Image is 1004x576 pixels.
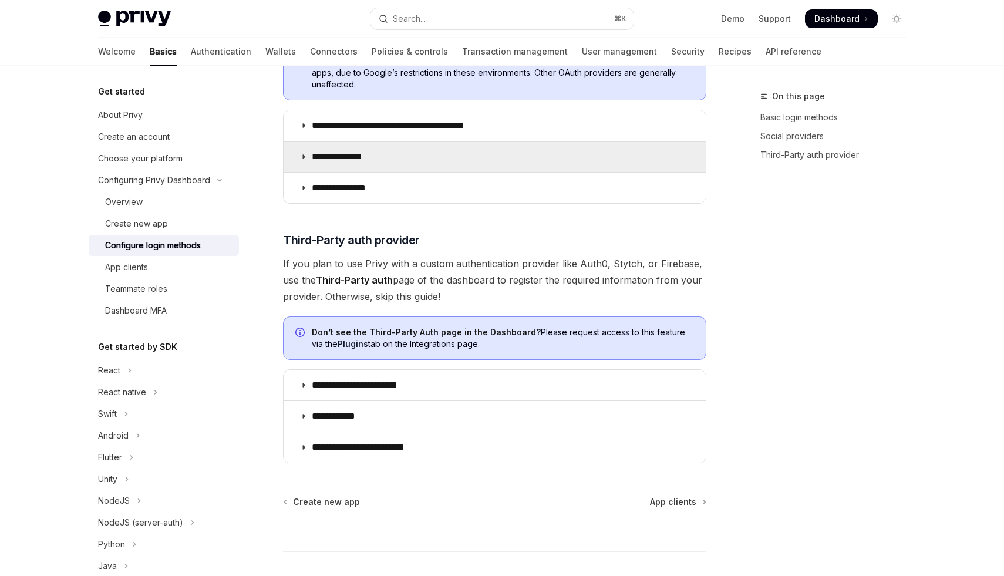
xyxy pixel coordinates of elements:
[393,12,426,26] div: Search...
[105,304,167,318] div: Dashboard MFA
[89,278,239,299] a: Teammate roles
[89,382,239,403] button: Toggle React native section
[721,13,744,25] a: Demo
[89,360,239,381] button: Toggle React section
[89,469,239,490] button: Toggle Unity section
[98,130,170,144] div: Create an account
[650,496,705,508] a: App clients
[814,13,860,25] span: Dashboard
[316,274,393,286] strong: Third-Party auth
[372,38,448,66] a: Policies & controls
[98,429,129,443] div: Android
[370,8,634,29] button: Open search
[462,38,568,66] a: Transaction management
[766,38,821,66] a: API reference
[98,472,117,486] div: Unity
[89,425,239,446] button: Toggle Android section
[98,340,177,354] h5: Get started by SDK
[98,494,130,508] div: NodeJS
[89,512,239,533] button: Toggle NodeJS (server-auth) section
[89,490,239,511] button: Toggle NodeJS section
[98,516,183,530] div: NodeJS (server-auth)
[105,260,148,274] div: App clients
[98,108,143,122] div: About Privy
[89,213,239,234] a: Create new app
[760,146,915,164] a: Third-Party auth provider
[760,108,915,127] a: Basic login methods
[719,38,752,66] a: Recipes
[284,496,360,508] a: Create new app
[650,496,696,508] span: App clients
[582,38,657,66] a: User management
[98,407,117,421] div: Swift
[98,385,146,399] div: React native
[98,151,183,166] div: Choose your platform
[310,38,358,66] a: Connectors
[89,403,239,425] button: Toggle Swift section
[614,14,626,23] span: ⌘ K
[98,363,120,378] div: React
[265,38,296,66] a: Wallets
[887,9,906,28] button: Toggle dark mode
[89,235,239,256] a: Configure login methods
[312,327,541,337] strong: Don’t see the Third-Party Auth page in the Dashboard?
[671,38,705,66] a: Security
[105,282,167,296] div: Teammate roles
[98,173,210,187] div: Configuring Privy Dashboard
[98,559,117,573] div: Java
[98,537,125,551] div: Python
[98,450,122,464] div: Flutter
[98,85,145,99] h5: Get started
[89,257,239,278] a: App clients
[759,13,791,25] a: Support
[150,38,177,66] a: Basics
[293,496,360,508] span: Create new app
[312,326,694,350] span: Please request access to this feature via the tab on the Integrations page.
[89,170,239,191] button: Toggle Configuring Privy Dashboard section
[89,300,239,321] a: Dashboard MFA
[191,38,251,66] a: Authentication
[105,238,201,252] div: Configure login methods
[98,11,171,27] img: light logo
[283,232,420,248] span: Third-Party auth provider
[338,339,368,349] a: Plugins
[98,38,136,66] a: Welcome
[760,127,915,146] a: Social providers
[89,148,239,169] a: Choose your platform
[105,195,143,209] div: Overview
[105,217,168,231] div: Create new app
[89,534,239,555] button: Toggle Python section
[312,55,694,90] span: Google OAuth login may not work in in-app browsers (IABs), such as those embedded in social apps,...
[283,255,706,305] span: If you plan to use Privy with a custom authentication provider like Auth0, Stytch, or Firebase, u...
[805,9,878,28] a: Dashboard
[89,447,239,468] button: Toggle Flutter section
[772,89,825,103] span: On this page
[89,126,239,147] a: Create an account
[89,191,239,213] a: Overview
[89,105,239,126] a: About Privy
[295,328,307,339] svg: Info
